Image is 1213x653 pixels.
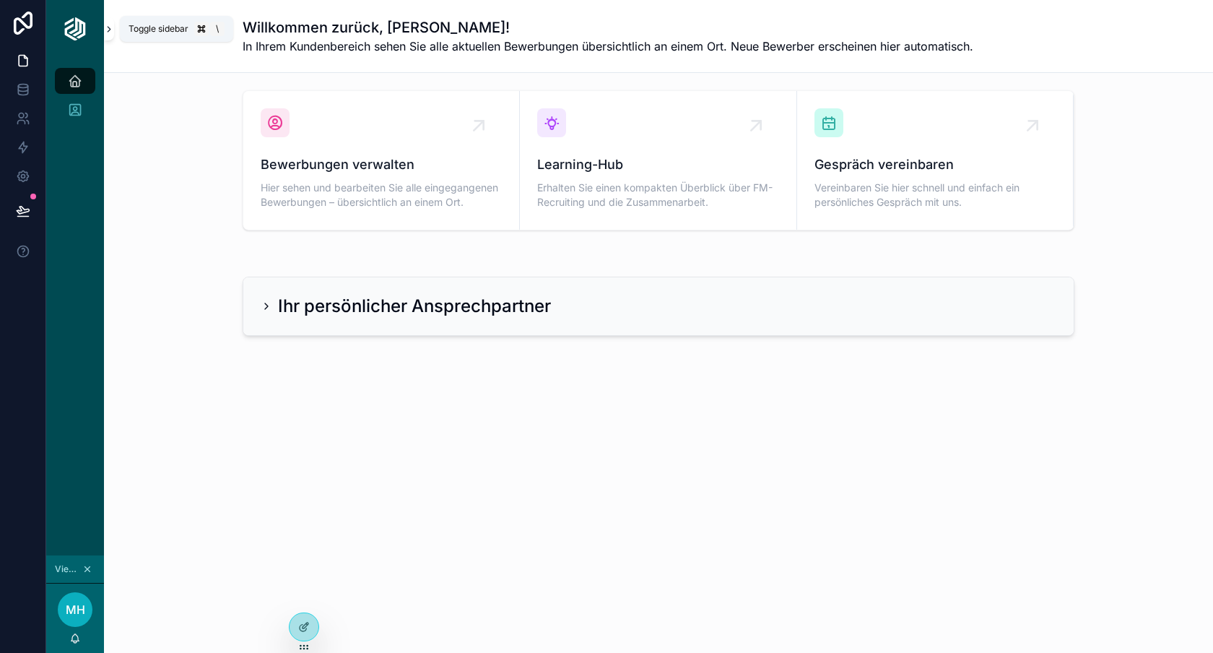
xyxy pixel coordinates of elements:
[261,155,502,175] span: Bewerbungen verwalten
[797,91,1074,230] a: Gespräch vereinbarenVereinbaren Sie hier schnell und einfach ein persönliches Gespräch mit uns.
[278,295,551,318] h2: Ihr persönlicher Ansprechpartner
[129,23,188,35] span: Toggle sidebar
[66,601,85,618] span: MH
[261,181,502,209] span: Hier sehen und bearbeiten Sie alle eingegangenen Bewerbungen – übersichtlich an einem Ort.
[243,17,973,38] h1: Willkommen zurück, [PERSON_NAME]!
[64,17,87,40] img: App logo
[55,563,79,575] span: Viewing as Marlon
[520,91,796,230] a: Learning-HubErhalten Sie einen kompakten Überblick über FM-Recruiting und die Zusammenarbeit.
[212,23,223,35] span: \
[814,181,1056,209] span: Vereinbaren Sie hier schnell und einfach ein persönliches Gespräch mit uns.
[537,181,778,209] span: Erhalten Sie einen kompakten Überblick über FM-Recruiting und die Zusammenarbeit.
[46,58,104,142] div: scrollable content
[537,155,778,175] span: Learning-Hub
[243,91,520,230] a: Bewerbungen verwaltenHier sehen und bearbeiten Sie alle eingegangenen Bewerbungen – übersichtlich...
[243,38,973,55] span: In Ihrem Kundenbereich sehen Sie alle aktuellen Bewerbungen übersichtlich an einem Ort. Neue Bewe...
[814,155,1056,175] span: Gespräch vereinbaren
